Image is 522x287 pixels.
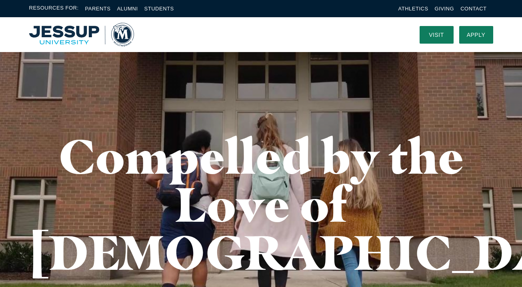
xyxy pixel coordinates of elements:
[29,23,134,46] a: Home
[144,6,174,12] a: Students
[117,6,138,12] a: Alumni
[85,6,111,12] a: Parents
[29,23,134,46] img: Multnomah University Logo
[420,26,454,44] a: Visit
[29,132,493,276] h1: Compelled by the Love of [DEMOGRAPHIC_DATA]
[29,4,79,13] span: Resources For:
[435,6,454,12] a: Giving
[460,6,486,12] a: Contact
[398,6,428,12] a: Athletics
[459,26,493,44] a: Apply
